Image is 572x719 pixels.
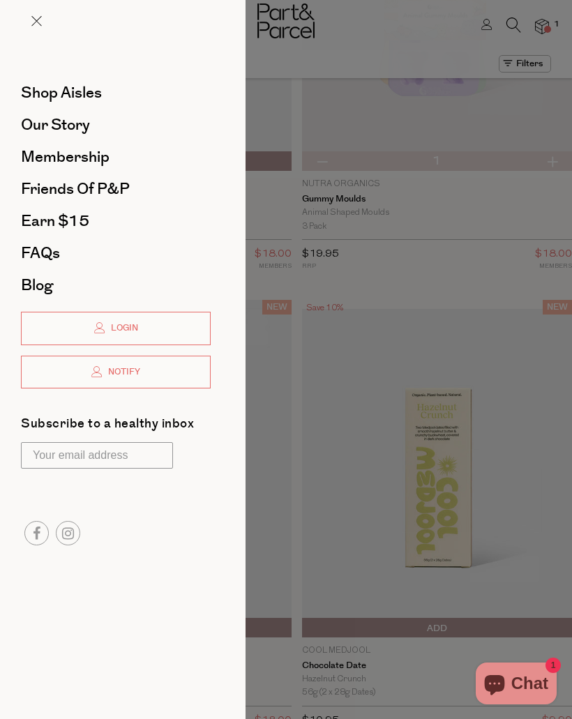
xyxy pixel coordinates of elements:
input: Your email address [21,442,173,469]
a: FAQs [21,245,211,261]
span: Notify [105,366,140,378]
span: Blog [21,274,53,296]
inbox-online-store-chat: Shopify online store chat [472,663,561,708]
a: Login [21,312,211,345]
span: FAQs [21,242,60,264]
a: Our Story [21,117,211,133]
a: Notify [21,356,211,389]
span: Friends of P&P [21,178,130,200]
a: Shop Aisles [21,85,211,100]
a: Friends of P&P [21,181,211,197]
a: Membership [21,149,211,165]
a: Earn $15 [21,213,211,229]
span: Earn $15 [21,210,89,232]
a: Blog [21,278,211,293]
span: Our Story [21,114,90,136]
span: Shop Aisles [21,82,102,104]
span: Membership [21,146,110,168]
span: Login [107,322,138,334]
label: Subscribe to a healthy inbox [21,418,194,435]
